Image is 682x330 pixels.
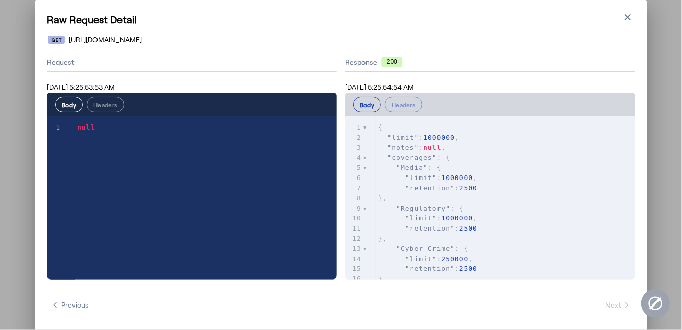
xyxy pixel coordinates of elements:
span: : { [378,164,442,171]
span: 2500 [459,184,477,192]
span: : [378,265,477,272]
div: 3 [345,143,363,153]
span: 2500 [459,265,477,272]
div: 1 [47,122,62,133]
span: Previous [51,300,89,310]
text: 200 [387,58,397,65]
div: 7 [345,183,363,193]
div: 6 [345,173,363,183]
button: Body [55,97,83,112]
span: : , [378,214,477,222]
div: 8 [345,193,363,204]
button: Body [353,97,381,112]
span: : { [378,205,464,212]
button: Headers [87,97,124,112]
span: : { [378,245,469,252]
span: : , [378,144,446,151]
div: Request [47,53,337,72]
span: "limit" [405,174,437,182]
button: Headers [385,97,422,112]
span: 2500 [459,224,477,232]
span: "notes" [387,144,419,151]
span: : , [378,174,477,182]
div: 12 [345,234,363,244]
span: : , [378,255,473,263]
span: : , [378,134,459,141]
span: [URL][DOMAIN_NAME] [69,35,142,45]
div: 5 [345,163,363,173]
span: null [77,123,95,131]
button: Next [601,296,635,314]
span: 250000 [442,255,469,263]
div: Response [345,57,635,67]
div: 16 [345,274,363,284]
div: 10 [345,213,363,223]
span: 1000000 [423,134,455,141]
span: [DATE] 5:25:53:53 AM [47,83,115,91]
span: "Cyber Crime" [396,245,455,252]
span: "retention" [405,224,455,232]
span: : [378,224,477,232]
span: "Media" [396,164,428,171]
h1: Raw Request Detail [47,12,635,27]
div: 15 [345,264,363,274]
div: 2 [345,133,363,143]
div: 4 [345,153,363,163]
span: "coverages" [387,154,437,161]
span: "Regulatory" [396,205,450,212]
div: 14 [345,254,363,264]
span: null [423,144,441,151]
button: Previous [47,296,93,314]
div: 13 [345,244,363,254]
span: "retention" [405,265,455,272]
div: 1 [345,122,363,133]
span: }, [378,275,387,283]
span: "limit" [405,214,437,222]
span: 1000000 [442,214,473,222]
span: }, [378,194,387,202]
div: 11 [345,223,363,234]
div: 9 [345,204,363,214]
span: [DATE] 5:25:54:54 AM [345,83,414,91]
span: Next [605,300,631,310]
span: "limit" [387,134,419,141]
span: "retention" [405,184,455,192]
span: }, [378,235,387,242]
span: 1000000 [442,174,473,182]
span: { [378,123,383,131]
span: : [378,184,477,192]
span: "limit" [405,255,437,263]
span: : { [378,154,450,161]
